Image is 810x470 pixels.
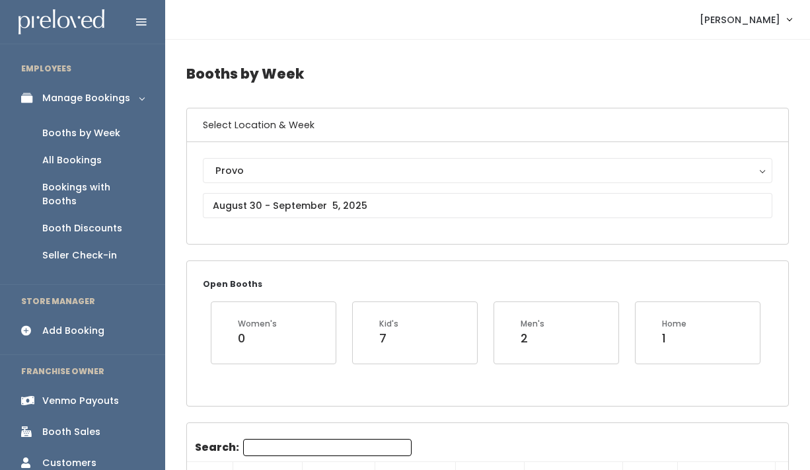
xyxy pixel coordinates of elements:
input: August 30 - September 5, 2025 [203,193,772,218]
a: [PERSON_NAME] [686,5,805,34]
div: Customers [42,456,96,470]
div: Booth Sales [42,425,100,439]
div: Venmo Payouts [42,394,119,408]
div: 7 [379,330,398,347]
img: preloved logo [18,9,104,35]
div: All Bookings [42,153,102,167]
h4: Booths by Week [186,56,789,92]
div: 2 [521,330,544,347]
input: Search: [243,439,412,456]
div: 0 [238,330,277,347]
div: Add Booking [42,324,104,338]
span: [PERSON_NAME] [700,13,780,27]
div: Seller Check-in [42,249,117,262]
div: Women's [238,318,277,330]
div: Booths by Week [42,126,120,140]
small: Open Booths [203,278,262,290]
div: Home [662,318,686,330]
div: Bookings with Booths [42,180,144,208]
div: Provo [215,163,760,178]
div: Booth Discounts [42,221,122,235]
button: Provo [203,158,772,183]
h6: Select Location & Week [187,108,788,142]
div: Kid's [379,318,398,330]
div: Manage Bookings [42,91,130,105]
div: Men's [521,318,544,330]
div: 1 [662,330,686,347]
label: Search: [195,439,412,456]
